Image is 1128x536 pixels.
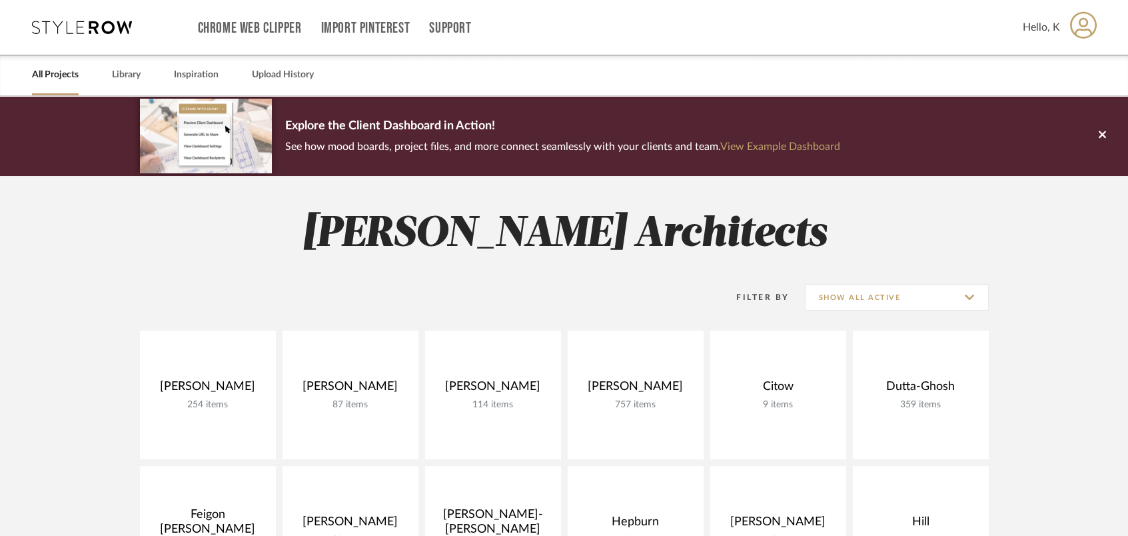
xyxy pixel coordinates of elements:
div: 359 items [863,399,978,411]
a: Upload History [252,66,314,84]
a: View Example Dashboard [720,141,840,152]
a: Inspiration [174,66,219,84]
h2: [PERSON_NAME] Architects [85,209,1044,259]
div: 9 items [721,399,836,411]
div: [PERSON_NAME] [151,379,265,399]
a: Chrome Web Clipper [198,23,302,34]
a: Support [429,23,471,34]
div: Citow [721,379,836,399]
div: [PERSON_NAME] [578,379,693,399]
img: d5d033c5-7b12-40c2-a960-1ecee1989c38.png [140,99,272,173]
a: Import Pinterest [320,23,410,34]
div: 757 items [578,399,693,411]
div: Hill [863,515,978,535]
div: Filter By [720,291,790,304]
span: Hello, K [1023,19,1060,35]
div: 254 items [151,399,265,411]
div: [PERSON_NAME] [293,515,408,535]
a: All Projects [32,66,79,84]
div: 87 items [293,399,408,411]
p: Explore the Client Dashboard in Action! [285,116,840,137]
p: See how mood boards, project files, and more connect seamlessly with your clients and team. [285,137,840,156]
a: Library [112,66,141,84]
div: [PERSON_NAME] [293,379,408,399]
div: Hepburn [578,515,693,535]
div: Dutta-Ghosh [863,379,978,399]
div: [PERSON_NAME] [436,379,550,399]
div: [PERSON_NAME] [721,515,836,535]
div: 114 items [436,399,550,411]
